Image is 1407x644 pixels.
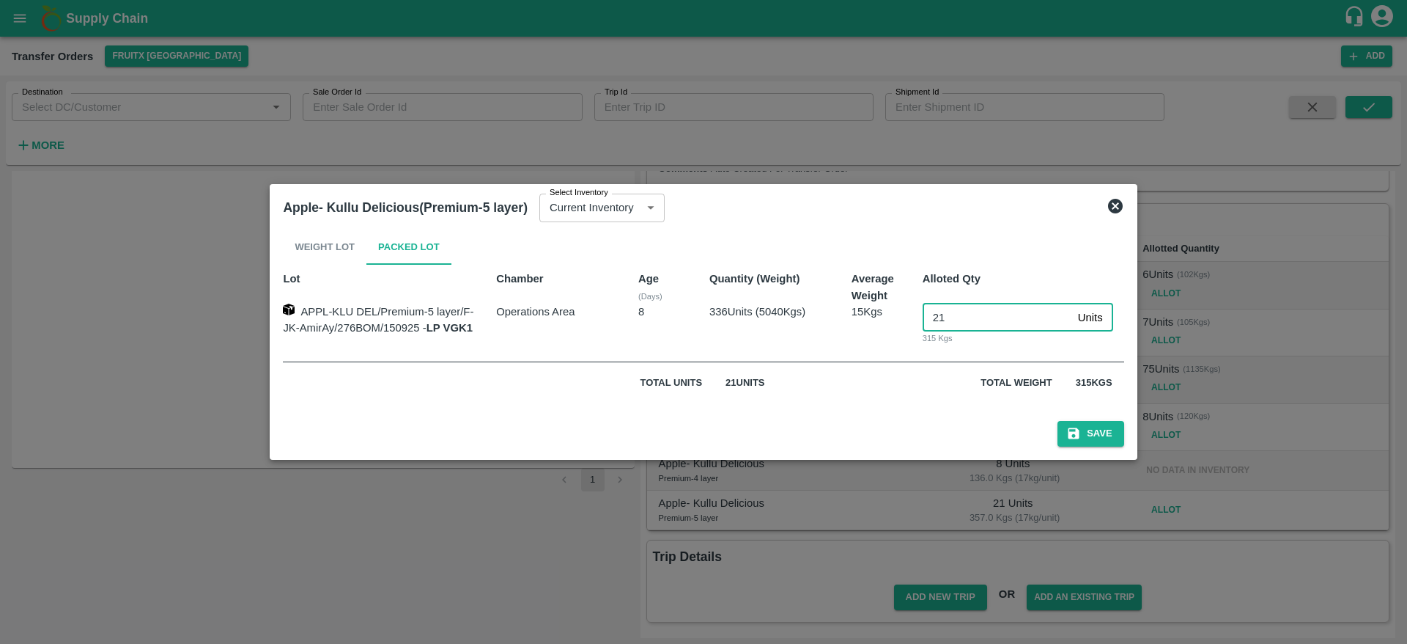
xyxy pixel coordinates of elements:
span: 8 [638,306,644,318]
span: 21 Units [725,377,764,388]
p: Current Inventory [550,200,634,216]
button: Save [1057,421,1123,447]
span: Lot [283,273,300,285]
span: Chamber [496,273,543,285]
label: Select Inventory [550,187,608,199]
span: 336 Units ( 5040 Kgs) [709,306,805,318]
span: Total weight [981,377,1052,388]
span: Total units [640,377,703,388]
button: Packed Lot [366,230,451,265]
p: Units [1078,310,1103,326]
span: 315 Kgs [1076,377,1112,388]
span: APPL-KLU DEL/Premium-5 layer/F-JK-AmirAy/276BOM/150925 - [283,306,473,334]
b: Age [638,273,659,285]
strong: LP VGK1 [426,322,473,334]
span: Average Weight [852,273,894,301]
span: Quantity (Weight) [709,273,799,285]
b: Apple- Kullu Delicious(Premium-5 layer) [283,200,528,215]
span: 15 Kgs [852,306,882,318]
img: box [283,304,295,315]
div: 315 Kgs [923,332,1124,345]
span: Alloted Qty [923,273,981,285]
span: Operations Area [496,306,575,318]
